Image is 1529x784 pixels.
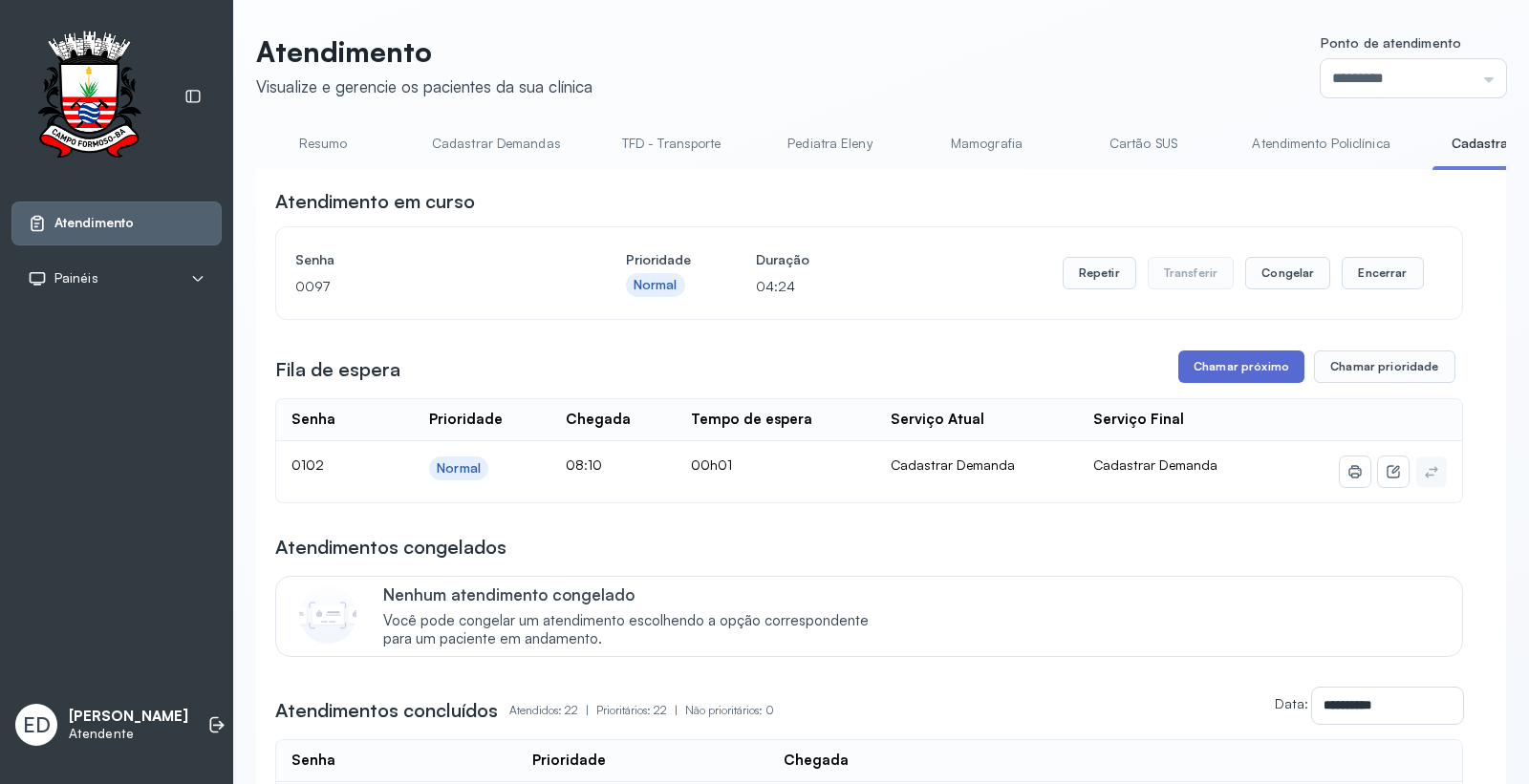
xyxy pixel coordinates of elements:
a: Cartão SUS [1076,128,1210,159]
p: 0097 [295,273,561,300]
div: Chegada [566,411,631,429]
div: Cadastrar Demanda [891,456,1063,474]
div: Normal [437,460,481,477]
span: Atendimento [54,215,134,231]
h3: Atendimentos concluídos [275,697,498,724]
div: Visualize e gerencie os pacientes da sua clínica [256,76,592,96]
span: | [586,703,589,717]
div: Serviço Final [1093,411,1184,429]
div: Prioridade [429,411,503,429]
h3: Atendimento em curso [275,188,475,215]
a: TFD - Transporte [603,128,741,159]
button: Congelar [1245,257,1330,289]
h4: Prioridade [626,246,691,273]
p: [PERSON_NAME] [69,708,188,726]
a: Cadastrar Demandas [413,128,580,159]
div: Tempo de espera [691,411,812,429]
h3: Atendimentos congelados [275,534,506,561]
button: Encerrar [1342,257,1423,289]
div: Senha [291,752,335,770]
div: Serviço Atual [891,411,984,429]
span: | [675,703,678,717]
p: Prioritários: 22 [596,697,685,724]
button: Transferir [1148,257,1235,289]
p: Não prioritários: 0 [685,697,774,724]
span: Você pode congelar um atendimento escolhendo a opção correspondente para um paciente em andamento. [383,612,889,648]
img: Imagem de CalloutCard [299,586,356,644]
p: 04:24 [756,273,809,300]
p: Atendente [69,726,188,742]
span: Cadastrar Demanda [1093,456,1217,473]
a: Atendimento Policlínica [1233,128,1409,159]
span: 08:10 [566,456,602,473]
button: Chamar próximo [1178,350,1304,383]
div: Prioridade [532,752,606,770]
h4: Senha [295,246,561,273]
label: Data: [1275,695,1308,711]
span: Painéis [54,270,98,286]
span: Ponto de atendimento [1321,34,1461,51]
a: Mamografia [919,128,1053,159]
div: Chegada [784,752,849,770]
img: Logotipo do estabelecimento [20,31,158,163]
button: Repetir [1063,257,1136,289]
a: Resumo [256,128,390,159]
span: 00h01 [691,456,732,473]
h3: Fila de espera [275,356,400,383]
p: Atendimento [256,34,592,69]
p: Atendidos: 22 [509,697,596,724]
a: Pediatra Eleny [763,128,896,159]
button: Chamar prioridade [1314,350,1455,383]
span: 0102 [291,456,324,473]
p: Nenhum atendimento congelado [383,584,889,604]
a: Atendimento [28,214,205,233]
h4: Duração [756,246,809,273]
div: Normal [634,277,678,293]
div: Senha [291,411,335,429]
